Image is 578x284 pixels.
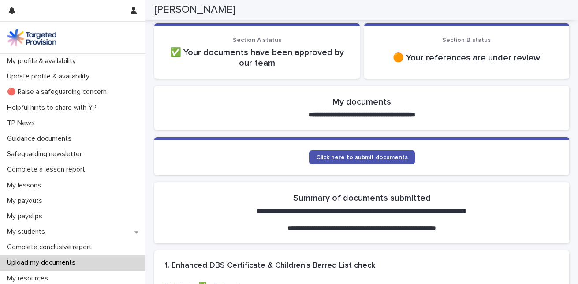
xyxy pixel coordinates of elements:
[4,197,49,205] p: My payouts
[4,228,52,236] p: My students
[4,212,49,220] p: My payslips
[4,165,92,174] p: Complete a lesson report
[165,261,375,271] h2: 1. Enhanced DBS Certificate & Children's Barred List check
[7,29,56,46] img: M5nRWzHhSzIhMunXDL62
[4,72,97,81] p: Update profile & availability
[4,258,82,267] p: Upload my documents
[4,135,78,143] p: Guidance documents
[442,37,491,43] span: Section B status
[4,119,42,127] p: TP News
[316,154,408,161] span: Click here to submit documents
[309,150,415,164] a: Click here to submit documents
[293,193,431,203] h2: Summary of documents submitted
[4,243,99,251] p: Complete conclusive report
[4,181,48,190] p: My lessons
[4,104,104,112] p: Helpful hints to share with YP
[4,150,89,158] p: Safeguarding newsletter
[165,47,349,68] p: ✅ Your documents have been approved by our team
[233,37,281,43] span: Section A status
[332,97,391,107] h2: My documents
[375,52,559,63] p: 🟠 Your references are under review
[4,57,83,65] p: My profile & availability
[4,274,55,283] p: My resources
[154,4,235,16] h2: [PERSON_NAME]
[4,88,114,96] p: 🔴 Raise a safeguarding concern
